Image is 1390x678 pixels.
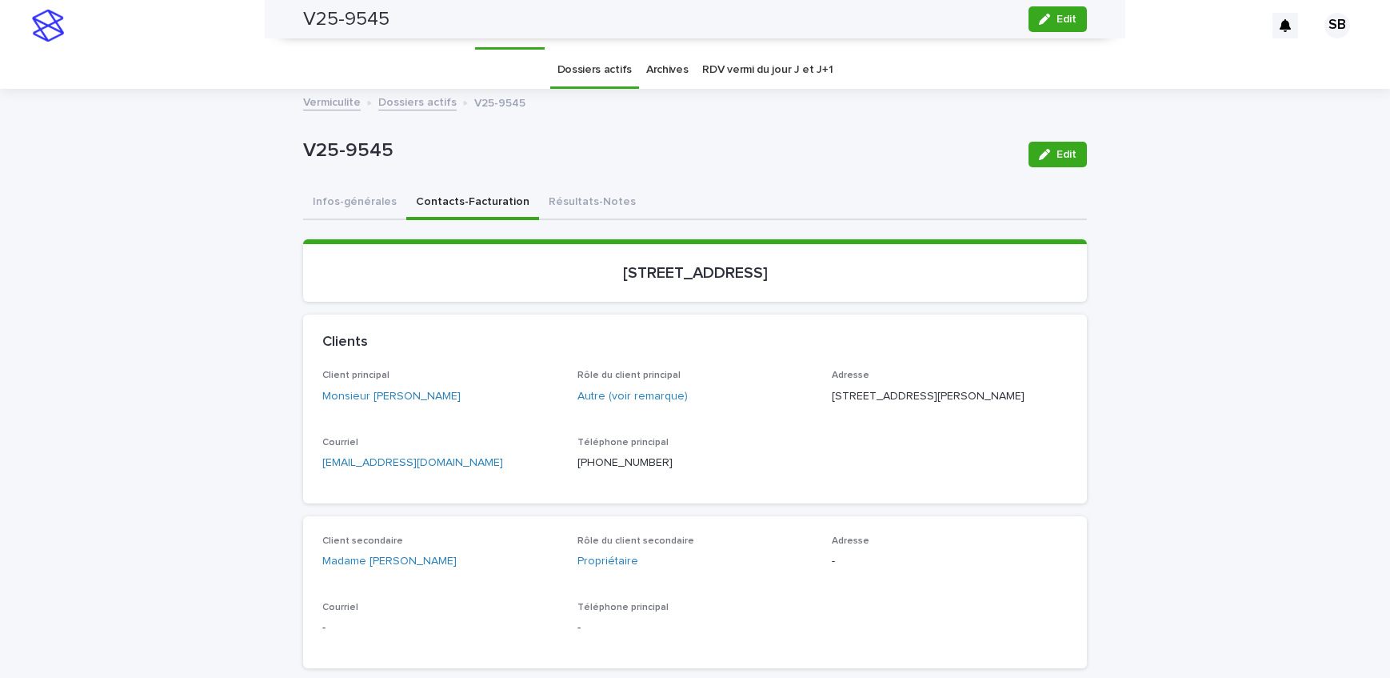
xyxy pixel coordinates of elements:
[322,263,1068,283] p: [STREET_ADDRESS]
[322,457,503,468] a: [EMAIL_ADDRESS][DOMAIN_NAME]
[1324,13,1350,38] div: SB
[577,371,681,380] span: Rôle du client principal
[303,92,361,110] a: Vermiculite
[577,438,669,447] span: Téléphone principal
[474,93,525,110] p: V25-9545
[322,334,368,351] h2: Clients
[577,620,813,636] p: -
[577,603,669,612] span: Téléphone principal
[577,536,694,546] span: Rôle du client secondaire
[322,553,457,570] a: Madame [PERSON_NAME]
[832,536,869,546] span: Adresse
[322,371,389,380] span: Client principal
[322,603,358,612] span: Courriel
[832,371,869,380] span: Adresse
[832,553,1068,570] p: -
[322,438,358,447] span: Courriel
[832,388,1068,405] p: [STREET_ADDRESS][PERSON_NAME]
[557,51,632,89] a: Dossiers actifs
[577,388,688,405] a: Autre (voir remarque)
[378,92,457,110] a: Dossiers actifs
[577,455,813,471] p: [PHONE_NUMBER]
[406,187,539,220] button: Contacts-Facturation
[1056,149,1076,160] span: Edit
[702,51,833,89] a: RDV vermi du jour J et J+1
[32,10,64,42] img: stacker-logo-s-only.png
[322,536,403,546] span: Client secondaire
[1029,142,1087,167] button: Edit
[322,388,461,405] a: Monsieur [PERSON_NAME]
[539,187,645,220] button: Résultats-Notes
[322,620,558,636] p: -
[646,51,689,89] a: Archives
[303,187,406,220] button: Infos-générales
[577,553,638,570] a: Propriétaire
[303,139,1016,162] p: V25-9545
